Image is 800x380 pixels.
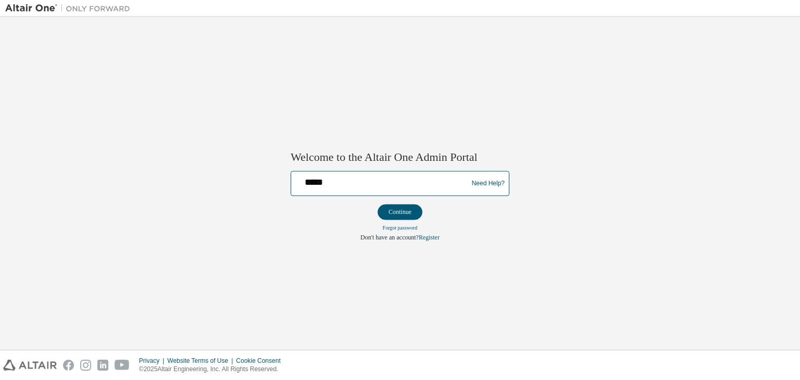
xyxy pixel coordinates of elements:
img: Altair One [5,3,135,14]
img: facebook.svg [63,360,74,371]
img: linkedin.svg [97,360,108,371]
a: Need Help? [472,183,505,184]
img: instagram.svg [80,360,91,371]
div: Website Terms of Use [167,357,236,365]
a: Register [419,234,440,242]
a: Forgot password [383,225,418,231]
img: altair_logo.svg [3,360,57,371]
div: Privacy [139,357,167,365]
button: Continue [378,205,422,220]
div: Cookie Consent [236,357,286,365]
h2: Welcome to the Altair One Admin Portal [291,150,509,164]
img: youtube.svg [115,360,130,371]
span: Don't have an account? [360,234,419,242]
p: © 2025 Altair Engineering, Inc. All Rights Reserved. [139,365,287,374]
